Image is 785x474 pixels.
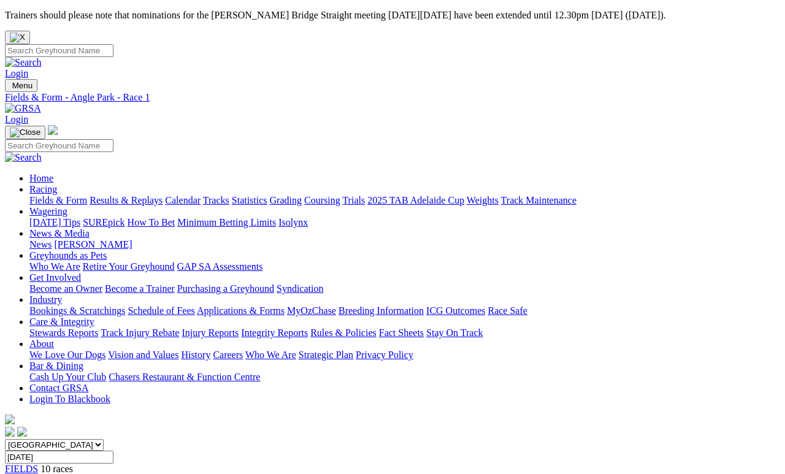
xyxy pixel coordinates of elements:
[203,195,229,205] a: Tracks
[29,383,88,393] a: Contact GRSA
[29,261,80,272] a: Who We Are
[287,305,336,316] a: MyOzChase
[177,283,274,294] a: Purchasing a Greyhound
[5,464,38,474] a: FIELDS
[299,350,353,360] a: Strategic Plan
[5,10,780,21] p: Trainers should please note that nominations for the [PERSON_NAME] Bridge Straight meeting [DATE]...
[379,327,424,338] a: Fact Sheets
[29,261,780,272] div: Greyhounds as Pets
[29,350,105,360] a: We Love Our Dogs
[29,361,83,371] a: Bar & Dining
[501,195,576,205] a: Track Maintenance
[270,195,302,205] a: Grading
[29,338,54,349] a: About
[128,305,194,316] a: Schedule of Fees
[277,283,323,294] a: Syndication
[29,206,67,216] a: Wagering
[5,31,30,44] button: Close
[5,139,113,152] input: Search
[29,195,780,206] div: Racing
[177,261,263,272] a: GAP SA Assessments
[29,250,107,261] a: Greyhounds as Pets
[17,427,27,437] img: twitter.svg
[29,272,81,283] a: Get Involved
[339,305,424,316] a: Breeding Information
[83,217,124,227] a: SUREpick
[5,427,15,437] img: facebook.svg
[29,239,52,250] a: News
[105,283,175,294] a: Become a Trainer
[101,327,179,338] a: Track Injury Rebate
[40,464,73,474] span: 10 races
[29,327,780,338] div: Care & Integrity
[5,44,113,57] input: Search
[5,79,37,92] button: Toggle navigation
[310,327,377,338] a: Rules & Policies
[241,327,308,338] a: Integrity Reports
[5,68,28,78] a: Login
[182,327,239,338] a: Injury Reports
[29,173,53,183] a: Home
[90,195,163,205] a: Results & Replays
[108,350,178,360] a: Vision and Values
[367,195,464,205] a: 2025 TAB Adelaide Cup
[128,217,175,227] a: How To Bet
[467,195,499,205] a: Weights
[232,195,267,205] a: Statistics
[29,283,102,294] a: Become an Owner
[10,128,40,137] img: Close
[5,57,42,68] img: Search
[342,195,365,205] a: Trials
[29,294,62,305] a: Industry
[29,372,780,383] div: Bar & Dining
[488,305,527,316] a: Race Safe
[83,261,175,272] a: Retire Your Greyhound
[29,217,80,227] a: [DATE] Tips
[29,316,94,327] a: Care & Integrity
[29,217,780,228] div: Wagering
[197,305,285,316] a: Applications & Forms
[29,195,87,205] a: Fields & Form
[10,32,25,42] img: X
[29,239,780,250] div: News & Media
[29,394,110,404] a: Login To Blackbook
[29,350,780,361] div: About
[5,451,113,464] input: Select date
[5,92,780,103] a: Fields & Form - Angle Park - Race 1
[29,228,90,239] a: News & Media
[181,350,210,360] a: History
[213,350,243,360] a: Careers
[29,305,780,316] div: Industry
[29,372,106,382] a: Cash Up Your Club
[426,327,483,338] a: Stay On Track
[426,305,485,316] a: ICG Outcomes
[304,195,340,205] a: Coursing
[5,103,41,114] img: GRSA
[245,350,296,360] a: Who We Are
[29,283,780,294] div: Get Involved
[356,350,413,360] a: Privacy Policy
[165,195,201,205] a: Calendar
[12,81,33,90] span: Menu
[5,114,28,124] a: Login
[29,305,125,316] a: Bookings & Scratchings
[5,126,45,139] button: Toggle navigation
[278,217,308,227] a: Isolynx
[48,125,58,135] img: logo-grsa-white.png
[5,152,42,163] img: Search
[54,239,132,250] a: [PERSON_NAME]
[109,372,260,382] a: Chasers Restaurant & Function Centre
[29,327,98,338] a: Stewards Reports
[5,415,15,424] img: logo-grsa-white.png
[177,217,276,227] a: Minimum Betting Limits
[29,184,57,194] a: Racing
